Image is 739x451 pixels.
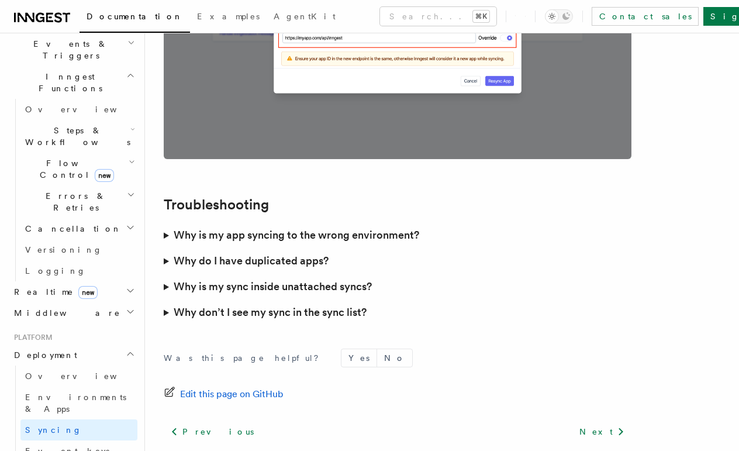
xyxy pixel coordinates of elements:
button: Events & Triggers [9,33,137,66]
h3: Why do I have duplicated apps? [174,253,329,269]
a: Logging [20,260,137,281]
span: Logging [25,266,86,276]
span: Inngest Functions [9,71,126,94]
button: Errors & Retries [20,185,137,218]
a: Overview [20,99,137,120]
span: Examples [197,12,260,21]
a: Overview [20,366,137,387]
a: Edit this page on GitHub [164,386,284,402]
button: Realtimenew [9,281,137,302]
summary: Why is my sync inside unattached syncs? [164,274,631,299]
a: Troubleshooting [164,197,269,213]
div: Inngest Functions [9,99,137,281]
button: Steps & Workflows [20,120,137,153]
button: Yes [341,349,377,367]
button: No [377,349,412,367]
span: Errors & Retries [20,190,127,214]
span: new [78,286,98,299]
span: Realtime [9,286,98,298]
a: Contact sales [592,7,699,26]
p: Was this page helpful? [164,352,327,364]
span: Versioning [25,245,102,254]
span: Steps & Workflows [20,125,130,148]
span: Environments & Apps [25,393,126,414]
h3: Why is my app syncing to the wrong environment? [174,227,419,243]
button: Middleware [9,302,137,323]
span: Overview [25,105,146,114]
button: Flow Controlnew [20,153,137,185]
span: Documentation [87,12,183,21]
span: new [95,169,114,182]
a: Environments & Apps [20,387,137,419]
a: Next [572,421,631,442]
span: Edit this page on GitHub [180,386,284,402]
a: Documentation [80,4,190,33]
span: Middleware [9,307,120,319]
span: Flow Control [20,157,129,181]
span: Cancellation [20,223,122,235]
a: Previous [164,421,260,442]
summary: Why is my app syncing to the wrong environment? [164,222,631,248]
button: Deployment [9,345,137,366]
a: Syncing [20,419,137,440]
a: Versioning [20,239,137,260]
a: AgentKit [267,4,343,32]
span: Platform [9,333,53,342]
span: Events & Triggers [9,38,127,61]
a: Examples [190,4,267,32]
span: AgentKit [274,12,336,21]
h3: Why is my sync inside unattached syncs? [174,278,372,295]
button: Toggle dark mode [545,9,573,23]
button: Cancellation [20,218,137,239]
summary: Why don’t I see my sync in the sync list? [164,299,631,325]
h3: Why don’t I see my sync in the sync list? [174,304,367,321]
button: Inngest Functions [9,66,137,99]
kbd: ⌘K [473,11,489,22]
span: Syncing [25,425,82,435]
span: Deployment [9,349,77,361]
summary: Why do I have duplicated apps? [164,248,631,274]
button: Search...⌘K [380,7,496,26]
span: Overview [25,371,146,381]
